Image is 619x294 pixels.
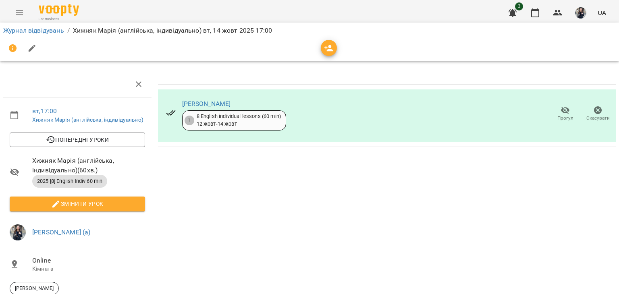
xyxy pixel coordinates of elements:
[549,103,582,125] button: Прогул
[197,113,281,128] div: 8 English individual lessons (60 min) 12 жовт - 14 жовт
[32,265,145,273] p: Кімната
[594,5,609,20] button: UA
[10,3,29,23] button: Menu
[586,115,610,122] span: Скасувати
[32,256,145,265] span: Online
[557,115,573,122] span: Прогул
[598,8,606,17] span: UA
[16,199,139,209] span: Змінити урок
[185,116,194,125] div: 1
[182,100,231,108] a: [PERSON_NAME]
[3,27,64,34] a: Журнал відвідувань
[582,103,614,125] button: Скасувати
[10,133,145,147] button: Попередні уроки
[32,116,143,123] a: Хижняк Марія (англійська, індивідуально)
[67,26,70,35] li: /
[39,4,79,16] img: Voopty Logo
[10,285,58,292] span: [PERSON_NAME]
[32,178,107,185] span: 2025 [8] English Indiv 60 min
[32,156,145,175] span: Хижняк Марія (англійська, індивідуально) ( 60 хв. )
[575,7,586,19] img: 5dc71f453aaa25dcd3a6e3e648fe382a.JPG
[16,135,139,145] span: Попередні уроки
[39,17,79,22] span: For Business
[3,26,616,35] nav: breadcrumb
[10,197,145,211] button: Змінити урок
[73,26,272,35] p: Хижняк Марія (англійська, індивідуально) вт, 14 жовт 2025 17:00
[32,107,57,115] a: вт , 17:00
[10,224,26,240] img: 5dc71f453aaa25dcd3a6e3e648fe382a.JPG
[32,228,91,236] a: [PERSON_NAME] (а)
[515,2,523,10] span: 3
